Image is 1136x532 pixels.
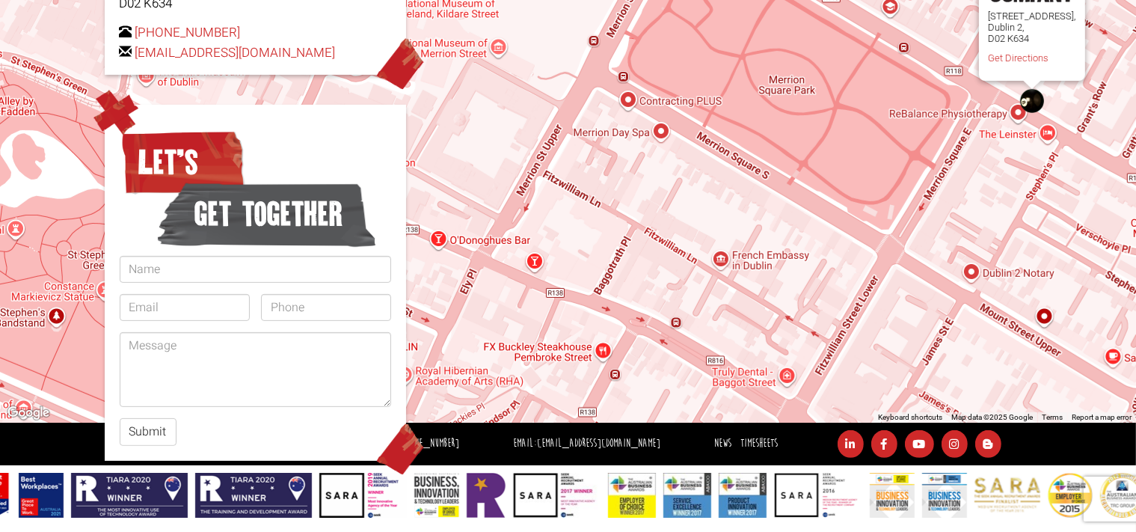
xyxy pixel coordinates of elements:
[157,177,376,251] span: get together
[120,125,246,200] span: Let’s
[988,10,1076,44] p: [STREET_ADDRESS], Dublin 2, D02 K634
[135,23,241,42] a: [PHONE_NUMBER]
[135,43,336,62] a: [EMAIL_ADDRESS][DOMAIN_NAME]
[399,436,459,450] a: [PHONE_NUMBER]
[878,412,942,423] button: Keyboard shortcuts
[714,436,731,450] a: News
[740,436,778,450] a: Timesheets
[120,418,176,446] button: Submit
[1042,413,1063,421] a: Terms (opens in new tab)
[261,294,391,321] input: Phone
[537,436,660,450] a: [EMAIL_ADDRESS][DOMAIN_NAME]
[120,256,391,283] input: Name
[509,433,664,455] li: Email:
[951,413,1033,421] span: Map data ©2025 Google
[4,403,53,423] img: Google
[4,403,53,423] a: Open this area in Google Maps (opens a new window)
[1020,89,1044,113] div: The Recruitment Company
[1072,413,1132,421] a: Report a map error
[120,294,250,321] input: Email
[988,52,1049,64] a: Get Directions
